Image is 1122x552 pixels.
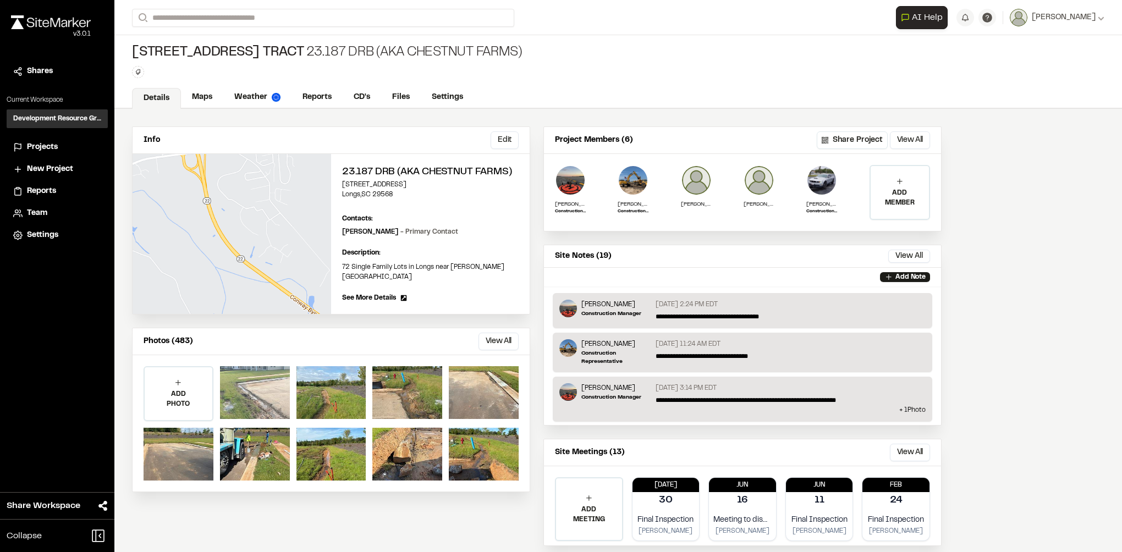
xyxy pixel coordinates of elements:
[896,6,948,29] button: Open AI Assistant
[618,200,648,208] p: [PERSON_NAME]
[181,87,223,108] a: Maps
[555,208,586,215] p: Construction Manager
[581,339,651,349] p: [PERSON_NAME]
[713,526,772,536] p: [PERSON_NAME]
[790,514,849,526] p: Final Inspection
[132,9,152,27] button: Search
[555,250,612,262] p: Site Notes (19)
[13,207,101,219] a: Team
[7,95,108,105] p: Current Workspace
[817,131,888,149] button: Share Project
[555,446,625,459] p: Site Meetings (13)
[1010,9,1104,26] button: [PERSON_NAME]
[896,6,952,29] div: Open AI Assistant
[806,208,837,215] p: Construction Representative
[618,208,648,215] p: Construction Representative
[27,65,53,78] span: Shares
[656,300,718,310] p: [DATE] 2:24 PM EDT
[581,393,641,401] p: Construction Manager
[681,200,712,208] p: [PERSON_NAME]
[342,293,396,303] span: See More Details
[491,131,519,149] button: Edit
[559,405,926,415] p: + 1 Photo
[890,444,930,461] button: View All
[144,134,160,146] p: Info
[890,131,930,149] button: View All
[581,383,641,393] p: [PERSON_NAME]
[871,188,929,208] p: ADD MEMBER
[342,262,519,282] p: 72 Single Family Lots in Longs near [PERSON_NAME][GEOGRAPHIC_DATA]
[342,180,519,190] p: [STREET_ADDRESS]
[1032,12,1096,24] span: [PERSON_NAME]
[806,165,837,196] img: Timothy Clark
[790,526,849,536] p: [PERSON_NAME]
[13,185,101,197] a: Reports
[556,505,622,525] p: ADD MEETING
[656,339,721,349] p: [DATE] 11:24 AM EDT
[637,526,695,536] p: [PERSON_NAME]
[890,493,903,508] p: 24
[912,11,943,24] span: AI Help
[291,87,343,108] a: Reports
[132,44,304,62] span: [STREET_ADDRESS] Tract
[559,339,577,357] img: Ross Edwards
[381,87,421,108] a: Files
[7,499,80,512] span: Share Workspace
[223,87,291,108] a: Weather
[11,29,91,39] div: Oh geez...please don't...
[659,493,673,508] p: 30
[559,300,577,317] img: Zach Thompson
[342,227,458,237] p: [PERSON_NAME]
[342,190,519,200] p: Longs , SC 29568
[343,87,381,108] a: CD's
[342,165,519,180] h2: 23.187 DRB (aka Chestnut Farms)
[867,526,925,536] p: [PERSON_NAME]
[555,200,586,208] p: [PERSON_NAME]
[1010,9,1027,26] img: User
[806,200,837,208] p: [PERSON_NAME]
[145,389,212,409] p: ADD PHOTO
[13,163,101,175] a: New Project
[555,165,586,196] img: Zach Thompson
[11,15,91,29] img: rebrand.png
[13,65,101,78] a: Shares
[862,480,930,490] p: Feb
[744,200,774,208] p: [PERSON_NAME]
[656,383,717,393] p: [DATE] 3:14 PM EDT
[632,480,700,490] p: [DATE]
[637,514,695,526] p: Final Inspection
[744,165,774,196] img: Spencer Harrelson
[27,141,58,153] span: Projects
[895,272,926,282] p: Add Note
[421,87,474,108] a: Settings
[786,480,853,490] p: Jun
[132,44,521,62] div: 23.187 DRB (aka Chestnut Farms)
[13,141,101,153] a: Projects
[581,300,641,310] p: [PERSON_NAME]
[681,165,712,196] img: James Parker
[479,333,519,350] button: View All
[132,88,181,109] a: Details
[709,480,776,490] p: Jun
[272,93,280,102] img: precipai.png
[618,165,648,196] img: Ross Edwards
[737,493,748,508] p: 16
[581,349,651,366] p: Construction Representative
[7,529,42,543] span: Collapse
[815,493,824,508] p: 11
[581,310,641,318] p: Construction Manager
[27,207,47,219] span: Team
[559,383,577,401] img: Zach Thompson
[13,229,101,241] a: Settings
[555,134,633,146] p: Project Members (6)
[342,214,373,224] p: Contacts:
[13,114,101,124] h3: Development Resource Group
[342,248,519,258] p: Description:
[867,514,925,526] p: Final Inspection
[27,163,73,175] span: New Project
[27,185,56,197] span: Reports
[888,250,930,263] button: View All
[713,514,772,526] p: Meeting to discuss stabilization
[144,335,193,347] p: Photos (483)
[27,229,58,241] span: Settings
